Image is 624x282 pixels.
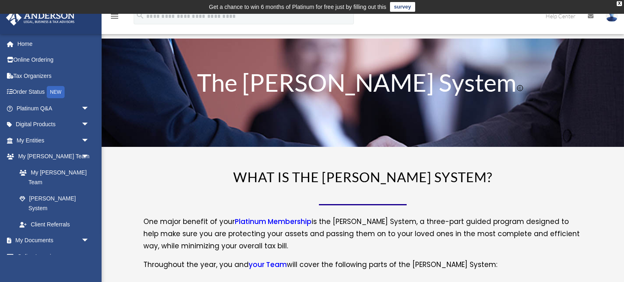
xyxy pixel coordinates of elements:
div: Get a chance to win 6 months of Platinum for free just by filling out this [209,2,386,12]
span: arrow_drop_down [81,116,97,133]
span: arrow_drop_down [81,248,97,265]
h1: The [PERSON_NAME] System [154,70,572,99]
div: NEW [47,86,65,98]
span: arrow_drop_down [81,132,97,149]
a: Platinum Membership [235,217,312,230]
a: Order StatusNEW [6,84,102,101]
a: My Entitiesarrow_drop_down [6,132,102,149]
p: Throughout the year, you and will cover the following parts of the [PERSON_NAME] System: [143,259,582,271]
a: Tax Organizers [6,68,102,84]
span: arrow_drop_down [81,100,97,117]
a: your Team [249,260,287,273]
a: menu [110,14,119,21]
i: search [136,11,145,20]
a: My [PERSON_NAME] Teamarrow_drop_down [6,149,102,165]
a: Platinum Q&Aarrow_drop_down [6,100,102,116]
i: menu [110,11,119,21]
a: [PERSON_NAME] System [11,190,97,216]
a: My [PERSON_NAME] Team [11,164,102,190]
a: Client Referrals [11,216,102,232]
a: Online Learningarrow_drop_down [6,248,102,265]
img: User Pic [606,10,618,22]
a: Digital Productsarrow_drop_down [6,116,102,133]
a: My Documentsarrow_drop_down [6,232,102,249]
span: arrow_drop_down [81,149,97,165]
p: One major benefit of your is the [PERSON_NAME] System, a three-part guided program designed to he... [143,216,582,259]
a: Online Ordering [6,52,102,68]
a: Home [6,36,102,52]
span: WHAT IS THE [PERSON_NAME] SYSTEM? [233,169,492,185]
a: survey [390,2,415,12]
div: close [617,1,622,6]
span: arrow_drop_down [81,232,97,249]
img: Anderson Advisors Platinum Portal [4,10,77,26]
